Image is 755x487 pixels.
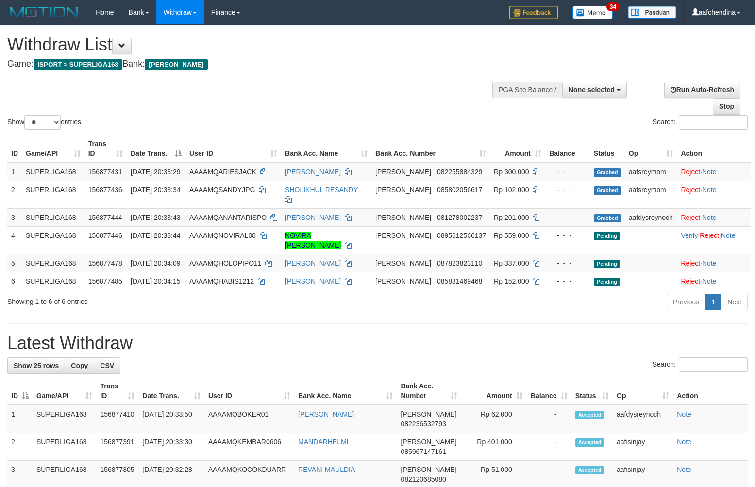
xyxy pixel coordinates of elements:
[375,168,431,176] span: [PERSON_NAME]
[96,377,138,405] th: Trans ID: activate to sort column ascending
[285,214,341,221] a: [PERSON_NAME]
[594,214,621,222] span: Grabbed
[88,232,122,239] span: 156877446
[189,259,262,267] span: AAAAMQHOLOPIPO11
[681,168,700,176] a: Reject
[679,357,748,372] input: Search:
[509,6,558,19] img: Feedback.jpg
[189,168,256,176] span: AAAAMQARIESJACK
[138,433,204,461] td: [DATE] 20:33:30
[375,259,431,267] span: [PERSON_NAME]
[494,277,529,285] span: Rp 152.000
[575,411,604,419] span: Accepted
[721,294,748,310] a: Next
[673,377,748,405] th: Action
[461,405,527,433] td: Rp 62,000
[7,377,33,405] th: ID: activate to sort column descending
[575,438,604,447] span: Accepted
[681,232,698,239] a: Verify
[285,232,341,249] a: NOVIRA [PERSON_NAME]
[679,115,748,130] input: Search:
[131,186,180,194] span: [DATE] 20:33:34
[298,438,348,446] a: MANDARHELMI
[681,277,700,285] a: Reject
[298,466,355,473] a: REVANI MAULDIA
[461,377,527,405] th: Amount: activate to sort column ascending
[527,405,571,433] td: -
[625,181,677,208] td: aafsreymom
[677,466,691,473] a: Note
[702,259,717,267] a: Note
[549,167,586,177] div: - - -
[549,185,586,195] div: - - -
[84,135,127,163] th: Trans ID: activate to sort column ascending
[494,259,529,267] span: Rp 337.000
[7,163,22,181] td: 1
[7,226,22,254] td: 4
[375,214,431,221] span: [PERSON_NAME]
[401,438,456,446] span: [PERSON_NAME]
[590,135,625,163] th: Status
[613,405,673,433] td: aafdysreynoch
[653,115,748,130] label: Search:
[96,405,138,433] td: 156877410
[100,362,114,369] span: CSV
[681,259,700,267] a: Reject
[131,277,180,285] span: [DATE] 20:34:15
[189,232,256,239] span: AAAAMQNOVIRAL08
[34,59,122,70] span: ISPORT > SUPERLIGA168
[294,377,397,405] th: Bank Acc. Name: activate to sort column ascending
[189,186,255,194] span: AAAAMQSANDYJPG
[127,135,185,163] th: Date Trans.: activate to sort column descending
[33,377,96,405] th: Game/API: activate to sort column ascending
[397,377,461,405] th: Bank Acc. Number: activate to sort column ascending
[625,163,677,181] td: aafsreymom
[437,214,482,221] span: Copy 081278002237 to clipboard
[375,277,431,285] span: [PERSON_NAME]
[22,135,84,163] th: Game/API: activate to sort column ascending
[721,232,736,239] a: Note
[131,232,180,239] span: [DATE] 20:33:44
[572,6,613,19] img: Button%20Memo.svg
[22,208,84,226] td: SUPERLIGA168
[22,163,84,181] td: SUPERLIGA168
[138,405,204,433] td: [DATE] 20:33:50
[204,405,294,433] td: AAAAMQBOKER01
[94,357,120,374] a: CSV
[549,276,586,286] div: - - -
[677,163,751,181] td: ·
[677,135,751,163] th: Action
[88,214,122,221] span: 156877444
[7,35,494,54] h1: Withdraw List
[437,186,482,194] span: Copy 085802056617 to clipboard
[285,186,358,194] a: SHOLIKHUL RESANDY
[33,433,96,461] td: SUPERLIGA168
[298,410,354,418] a: [PERSON_NAME]
[7,59,494,69] h4: Game: Bank:
[7,208,22,226] td: 3
[88,259,122,267] span: 156877478
[625,208,677,226] td: aafdysreynoch
[7,5,81,19] img: MOTION_logo.png
[653,357,748,372] label: Search:
[401,410,456,418] span: [PERSON_NAME]
[625,135,677,163] th: Op: activate to sort column ascending
[22,254,84,272] td: SUPERLIGA168
[189,277,254,285] span: AAAAMQHABIS1212
[65,357,94,374] a: Copy
[677,226,751,254] td: · ·
[677,272,751,290] td: ·
[437,259,482,267] span: Copy 087823823110 to clipboard
[204,377,294,405] th: User ID: activate to sort column ascending
[285,277,341,285] a: [PERSON_NAME]
[88,186,122,194] span: 156877436
[145,59,207,70] span: [PERSON_NAME]
[613,433,673,461] td: aafisinjay
[7,293,307,306] div: Showing 1 to 6 of 6 entries
[401,448,446,455] span: Copy 085967147161 to clipboard
[22,226,84,254] td: SUPERLIGA168
[677,181,751,208] td: ·
[131,259,180,267] span: [DATE] 20:34:09
[437,277,482,285] span: Copy 085831469468 to clipboard
[569,86,615,94] span: None selected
